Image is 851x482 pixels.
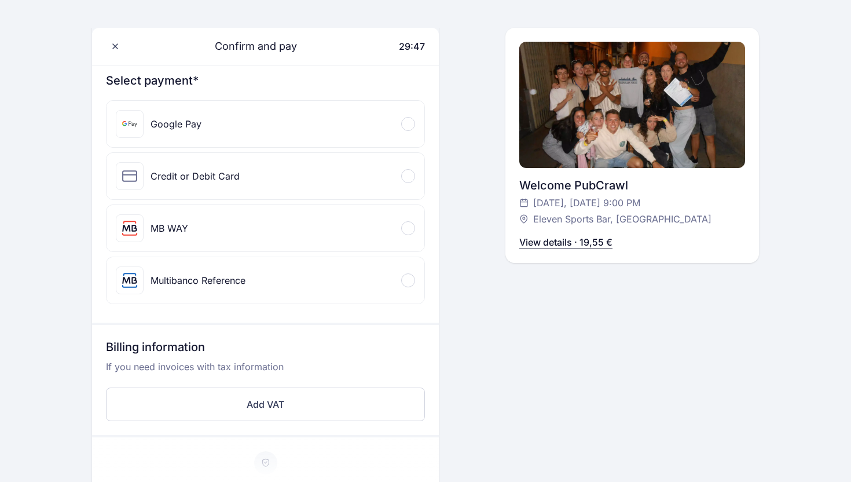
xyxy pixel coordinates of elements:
[106,388,425,421] button: Add VAT
[519,177,745,193] div: Welcome PubCrawl
[533,196,640,210] span: [DATE], [DATE] 9:00 PM
[201,38,297,54] span: Confirm and pay
[151,273,245,287] div: Multibanco Reference
[151,117,201,131] div: Google Pay
[106,360,425,383] p: If you need invoices with tax information
[399,41,425,52] span: 29:47
[151,169,240,183] div: Credit or Debit Card
[106,339,425,360] h3: Billing information
[151,221,188,235] div: MB WAY
[519,235,612,249] p: View details · 19,55 €
[533,212,711,226] span: Eleven Sports Bar, [GEOGRAPHIC_DATA]
[106,72,425,89] h3: Select payment*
